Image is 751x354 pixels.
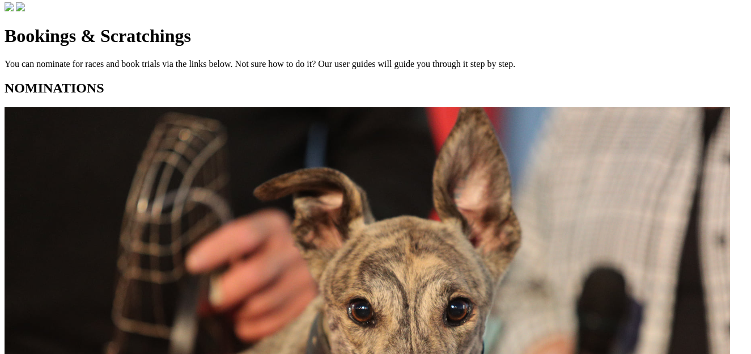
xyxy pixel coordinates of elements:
[5,2,14,11] img: facebook.svg
[5,59,746,69] p: You can nominate for races and book trials via the links below. Not sure how to do it? Our user g...
[16,2,25,11] img: twitter.svg
[5,26,746,47] h1: Bookings & Scratchings
[5,81,746,96] h2: NOMINATIONS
